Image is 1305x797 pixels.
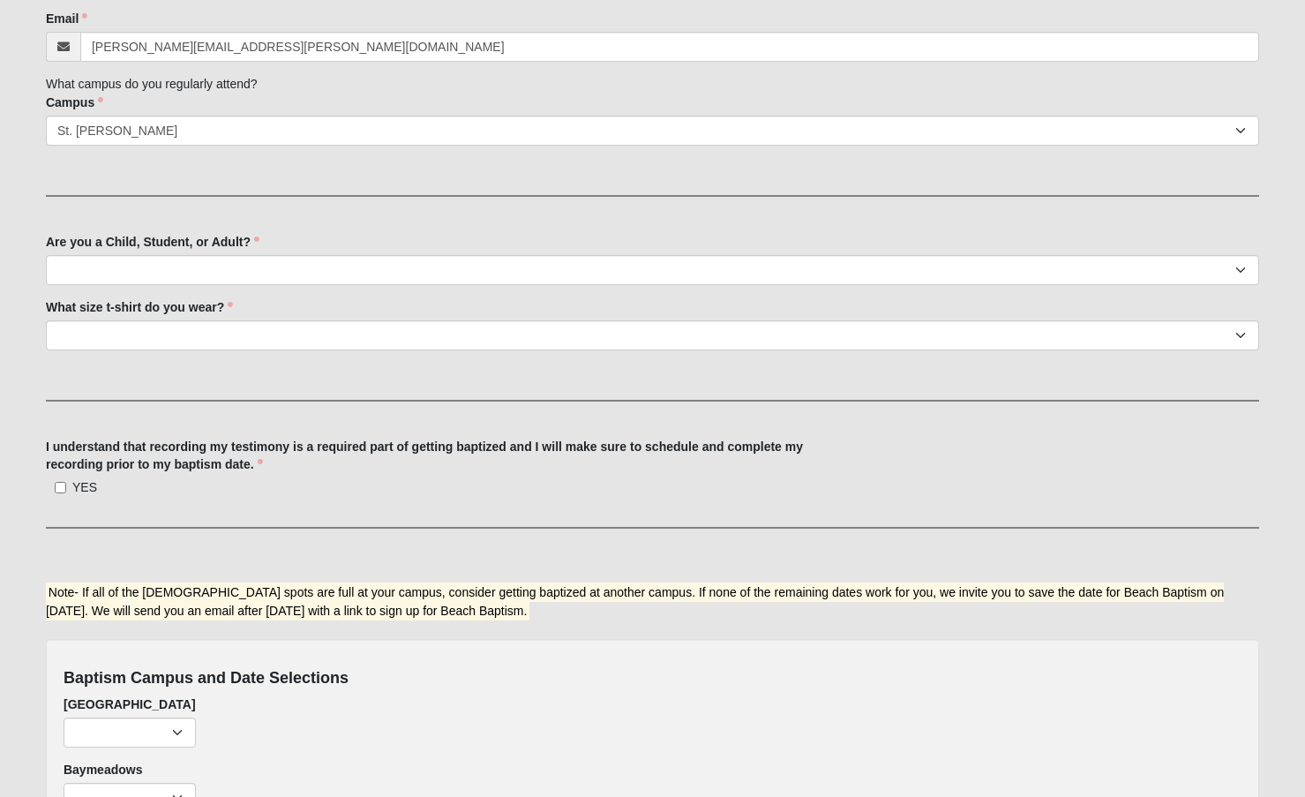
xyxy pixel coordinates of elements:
[64,761,142,778] label: Baymeadows
[46,298,233,316] label: What size t-shirt do you wear?
[72,480,97,494] span: YES
[64,695,196,713] label: [GEOGRAPHIC_DATA]
[46,10,87,27] label: Email
[46,94,103,111] label: Campus
[55,482,66,493] input: YES
[64,669,1241,688] h4: Baptism Campus and Date Selections
[46,438,846,473] label: I understand that recording my testimony is a required part of getting baptized and I will make s...
[46,583,1224,620] mark: Note- If all of the [DEMOGRAPHIC_DATA] spots are full at your campus, consider getting baptized a...
[46,233,259,251] label: Are you a Child, Student, or Adult?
